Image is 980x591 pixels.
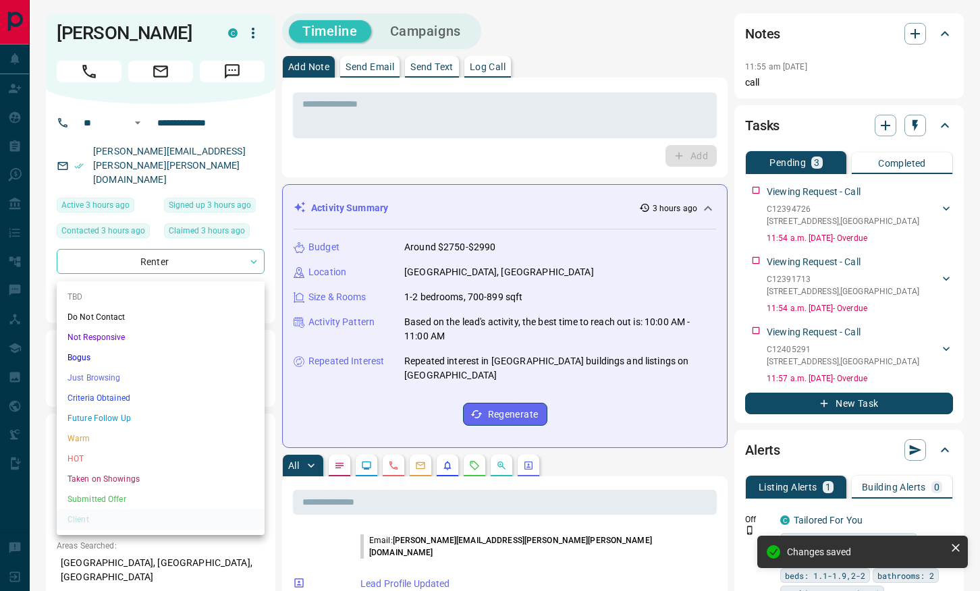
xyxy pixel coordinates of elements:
[57,327,265,347] li: Not Responsive
[57,449,265,469] li: HOT
[57,368,265,388] li: Just Browsing
[57,489,265,509] li: Submitted Offer
[57,469,265,489] li: Taken on Showings
[57,428,265,449] li: Warm
[57,307,265,327] li: Do Not Contact
[787,546,945,557] div: Changes saved
[57,408,265,428] li: Future Follow Up
[57,388,265,408] li: Criteria Obtained
[57,287,265,307] li: TBD
[57,347,265,368] li: Bogus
